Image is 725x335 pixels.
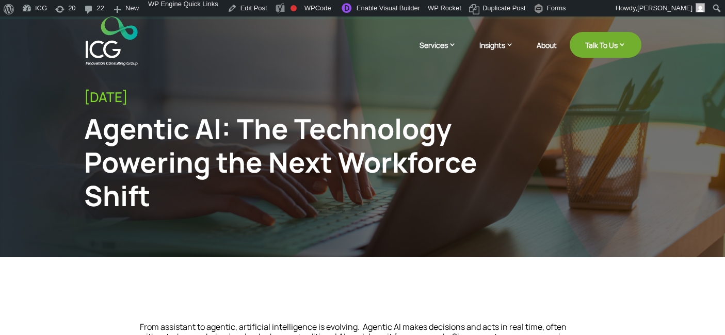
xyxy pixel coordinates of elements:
div: Agentic AI: The Technology Powering the Next Workforce Shift [84,112,513,212]
span: 20 [68,4,75,21]
a: Talk To Us [570,32,641,58]
div: Focus keyphrase not set [291,5,297,11]
div: [DATE] [84,89,641,105]
a: About [537,41,557,65]
img: ICG [86,16,138,65]
span: 22 [97,4,104,21]
span: Duplicate Post [482,4,526,21]
span: [PERSON_NAME] [637,4,692,12]
a: Services [420,40,466,65]
span: New [125,4,139,21]
span: Forms [547,4,566,21]
a: Insights [479,40,524,65]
